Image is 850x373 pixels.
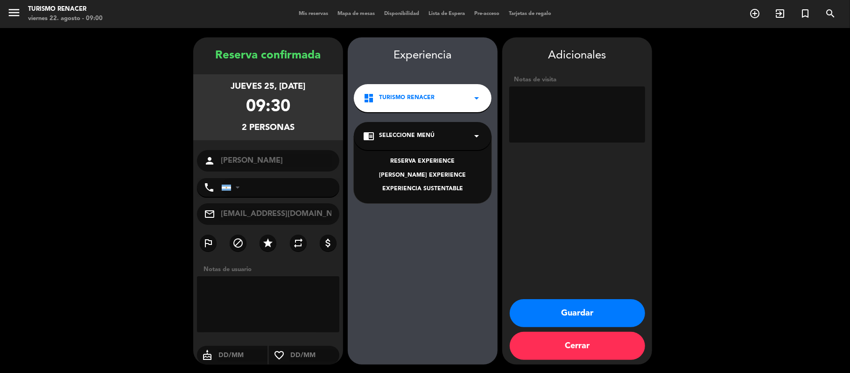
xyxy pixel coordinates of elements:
div: [PERSON_NAME] EXPERIENCE [363,171,482,180]
div: RESERVA EXPERIENCE [363,157,482,166]
div: Reserva confirmada [193,47,343,65]
i: chrome_reader_mode [363,130,374,142]
i: block [232,237,244,249]
div: Experiencia [348,47,498,65]
span: Mis reservas [294,11,333,16]
i: attach_money [323,237,334,249]
div: jueves 25, [DATE] [231,80,306,93]
div: Argentina: +54 [222,179,243,196]
i: person [204,155,215,166]
span: Tarjetas de regalo [504,11,556,16]
i: exit_to_app [774,8,786,19]
span: TURISMO RENACER [379,93,435,103]
div: Notas de visita [509,75,645,85]
i: add_circle_outline [749,8,760,19]
i: search [825,8,836,19]
i: turned_in_not [800,8,811,19]
span: Disponibilidad [379,11,424,16]
i: outlined_flag [203,237,214,249]
div: EXPERIENCIA SUSTENTABLE [363,185,482,194]
span: Mapa de mesas [333,11,379,16]
i: menu [7,6,21,20]
i: cake [197,350,218,361]
i: arrow_drop_down [471,93,482,104]
i: repeat [293,237,304,249]
button: Cerrar [510,332,645,360]
div: 09:30 [246,93,290,121]
div: 2 personas [242,121,295,135]
i: favorite_border [269,350,289,361]
i: arrow_drop_down [471,130,482,142]
input: DD/MM [218,350,267,361]
button: menu [7,6,21,23]
i: phone [204,182,215,193]
span: Pre-acceso [470,11,504,16]
i: star [262,237,274,249]
i: mail_outline [204,208,215,220]
input: DD/MM [289,350,339,361]
span: Lista de Espera [424,11,470,16]
div: viernes 22. agosto - 09:00 [28,14,103,23]
div: Adicionales [509,47,645,65]
span: Seleccione Menú [379,131,435,141]
button: Guardar [510,299,645,327]
i: dashboard [363,93,374,104]
div: Turismo Renacer [28,5,103,14]
div: Notas de usuario [199,265,343,274]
